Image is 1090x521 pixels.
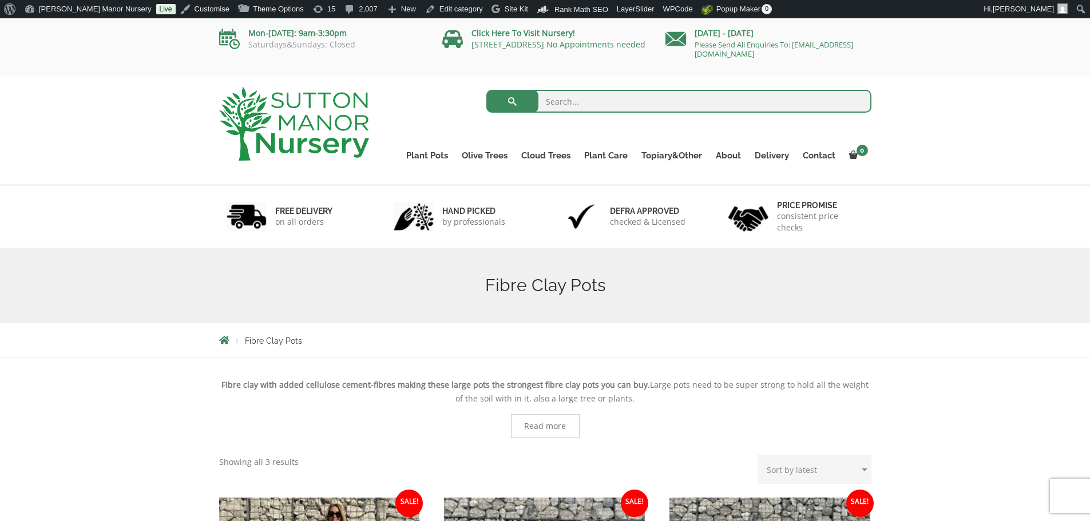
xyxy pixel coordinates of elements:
img: 4.jpg [728,199,768,234]
a: Cloud Trees [514,148,577,164]
h1: Fibre Clay Pots [219,275,871,296]
img: logo [219,87,369,161]
a: Olive Trees [455,148,514,164]
img: 2.jpg [394,202,434,231]
span: Sale! [395,490,423,517]
img: 3.jpg [561,202,601,231]
a: 0 [842,148,871,164]
p: consistent price checks [777,210,864,233]
p: Showing all 3 results [219,455,299,469]
p: by professionals [442,216,505,228]
a: Click Here To Visit Nursery! [471,27,575,38]
a: Plant Pots [399,148,455,164]
input: Search... [486,90,871,113]
span: Fibre Clay Pots [245,336,302,345]
span: Site Kit [505,5,528,13]
nav: Breadcrumbs [219,336,871,345]
a: Please Send All Enquiries To: [EMAIL_ADDRESS][DOMAIN_NAME] [695,39,853,59]
h6: hand picked [442,206,505,216]
p: Mon-[DATE]: 9am-3:30pm [219,26,425,40]
span: 0 [762,4,772,14]
span: Read more [524,422,566,430]
span: Sale! [621,490,648,517]
a: Live [156,4,176,14]
select: Shop order [758,455,871,484]
p: checked & Licensed [610,216,685,228]
p: on all orders [275,216,332,228]
a: [STREET_ADDRESS] No Appointments needed [471,39,645,50]
strong: Fibre clay with added cellulose cement-fibres making these large pots the strongest fibre clay po... [221,379,650,390]
span: [PERSON_NAME] [993,5,1054,13]
p: Saturdays&Sundays: Closed [219,40,425,49]
img: 1.jpg [227,202,267,231]
h6: Defra approved [610,206,685,216]
a: Delivery [748,148,796,164]
a: Plant Care [577,148,635,164]
a: Contact [796,148,842,164]
span: Sale! [846,490,874,517]
h6: FREE DELIVERY [275,206,332,216]
span: Rank Math SEO [554,5,608,14]
a: About [709,148,748,164]
span: 0 [857,145,868,156]
a: Topiary&Other [635,148,709,164]
p: [DATE] - [DATE] [665,26,871,40]
p: Large pots need to be super strong to hold all the weight of the soil with in it, also a large tr... [219,378,871,405]
h6: Price promise [777,200,864,210]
